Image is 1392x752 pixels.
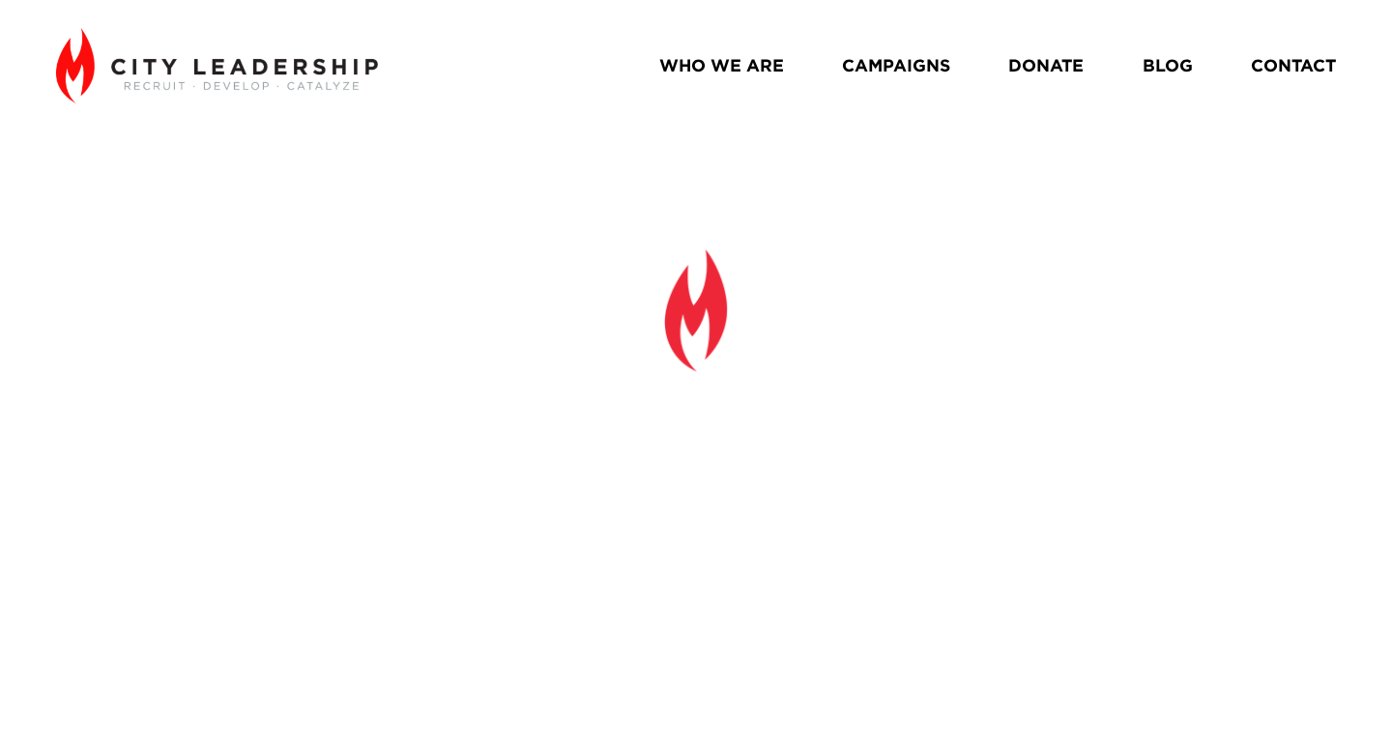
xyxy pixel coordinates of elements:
[299,384,1109,563] strong: Everything Rises and Falls on Leadership
[842,48,950,82] a: CAMPAIGNS
[1143,48,1193,82] a: BLOG
[659,48,784,82] a: WHO WE ARE
[56,28,378,103] img: City Leadership - Recruit. Develop. Catalyze.
[1008,48,1084,82] a: DONATE
[1251,48,1336,82] a: CONTACT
